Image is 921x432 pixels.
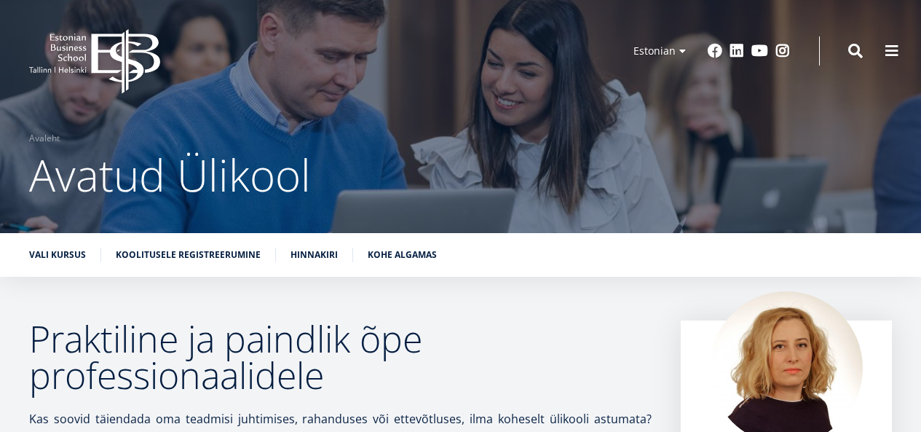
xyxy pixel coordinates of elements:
[116,248,261,262] a: Koolitusele registreerumine
[730,44,744,58] a: Linkedin
[29,131,60,146] a: Avaleht
[29,321,652,393] h2: Praktiline ja paindlik õpe professionaalidele
[29,145,311,205] span: Avatud Ülikool
[751,44,768,58] a: Youtube
[775,44,790,58] a: Instagram
[368,248,437,262] a: Kohe algamas
[29,248,86,262] a: Vali kursus
[290,248,338,262] a: Hinnakiri
[708,44,722,58] a: Facebook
